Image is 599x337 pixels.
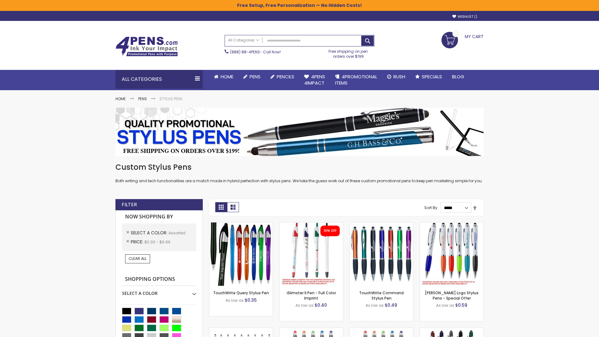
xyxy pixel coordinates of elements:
[226,298,244,303] span: As low as
[452,73,464,80] span: Blog
[330,70,382,90] a: 4PROMOTIONALITEMS
[209,328,273,333] a: Stiletto Advertising Stylus Pens-Assorted
[265,70,299,84] a: Pencils
[410,70,447,84] a: Specials
[424,205,437,210] label: Sort By
[144,239,170,245] span: $0.00 - $9.99
[115,162,484,184] div: Both writing and tech functionalities are a match made in hybrid perfection with stylus pens. We ...
[230,49,281,55] span: - Call Now!
[122,286,196,296] div: Select A Color
[382,70,410,84] a: Rush
[322,46,375,59] div: Free shipping on pen orders over $199
[350,328,413,333] a: Islander Softy Gel with Stylus - ColorJet Imprint-Assorted
[280,328,343,333] a: Islander Softy Gel Pen with Stylus-Assorted
[122,210,196,223] strong: Now Shopping by
[115,70,203,89] div: All Categories
[215,202,227,212] strong: Grid
[350,222,413,286] img: TouchWrite Command Stylus Pen-Assorted
[422,73,442,80] span: Specials
[238,70,265,84] a: Pens
[455,302,467,308] span: $0.59
[385,302,397,308] span: $0.49
[280,222,343,286] img: iSlimster II - Full Color-Assorted
[115,37,178,56] img: 4Pens Custom Pens and Promotional Products
[393,73,405,80] span: Rush
[304,73,325,86] span: 4Pens 4impact
[350,222,413,227] a: TouchWrite Command Stylus Pen-Assorted
[314,302,327,308] span: $0.40
[213,290,269,295] a: TouchWrite Query Stylus Pen
[359,290,404,300] a: TouchWrite Command Stylus Pen
[420,328,483,333] a: Custom Soft Touch® Metal Pens with Stylus-Assorted
[366,303,384,308] span: As low as
[425,290,479,300] a: [PERSON_NAME] Logo Stylus Pens - Special Offer
[122,201,137,208] strong: Filter
[228,38,259,43] span: All Categories
[280,222,343,227] a: iSlimster II - Full Color-Assorted
[131,239,144,245] span: Price
[138,96,147,101] a: Pens
[209,70,238,84] a: Home
[452,14,477,19] a: Wishlist
[115,96,126,101] a: Home
[125,254,150,263] a: Clear All
[436,303,454,308] span: As low as
[299,70,330,90] a: 4Pens4impact
[447,70,469,84] a: Blog
[209,222,273,286] img: TouchWrite Query Stylus Pen-Assorted
[230,49,260,55] a: (888) 88-4PENS
[324,229,337,233] div: 30% OFF
[221,73,233,80] span: Home
[420,222,483,286] img: Kimberly Logo Stylus Pens-Assorted
[168,230,185,236] span: Assorted
[277,73,294,80] span: Pencils
[115,108,484,156] img: Stylus Pens
[159,96,183,101] strong: Stylus Pens
[209,222,273,227] a: TouchWrite Query Stylus Pen-Assorted
[225,35,262,46] a: All Categories
[250,73,261,80] span: Pens
[295,303,314,308] span: As low as
[131,230,168,236] span: Select A Color
[287,290,336,300] a: iSlimster II Pen - Full Color Imprint
[335,73,377,86] span: 4PROMOTIONAL ITEMS
[115,162,484,172] h1: Custom Stylus Pens
[420,222,483,227] a: Kimberly Logo Stylus Pens-Assorted
[245,297,257,303] span: $0.35
[122,273,196,286] strong: Shopping Options
[129,256,147,261] span: Clear All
